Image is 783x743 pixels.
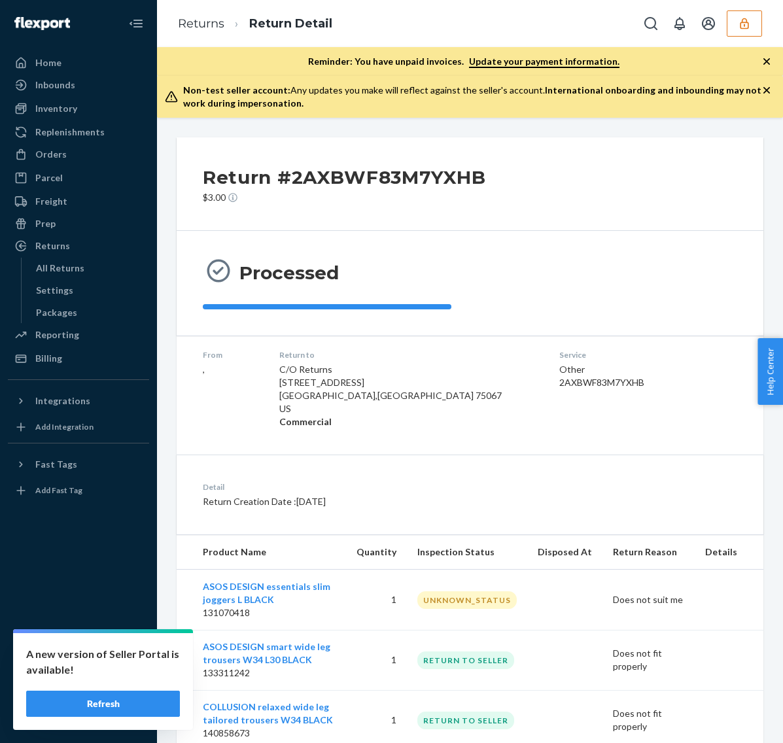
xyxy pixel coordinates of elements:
[177,535,346,570] th: Product Name
[35,239,70,252] div: Returns
[279,416,332,427] strong: Commercial
[8,98,149,119] a: Inventory
[183,84,290,95] span: Non-test seller account:
[203,606,336,619] p: 131070418
[203,349,258,360] dt: From
[203,641,330,665] a: ASOS DESIGN smart wide leg trousers W34 L30 BLACK
[8,348,149,369] a: Billing
[203,727,336,740] p: 140858673
[602,535,695,570] th: Return Reason
[35,485,82,496] div: Add Fast Tag
[183,84,762,110] div: Any updates you make will reflect against the seller's account.
[417,651,514,669] div: RETURN TO SELLER
[35,171,63,184] div: Parcel
[8,122,149,143] a: Replenishments
[203,495,532,508] p: Return Creation Date : [DATE]
[613,707,684,733] p: Does not fit properly
[8,662,149,683] a: Talk to Support
[239,261,339,285] h3: Processed
[308,55,619,68] p: Reminder: You have unpaid invoices.
[35,458,77,471] div: Fast Tags
[417,712,514,729] div: RETURN TO SELLER
[469,56,619,68] a: Update your payment information.
[26,646,180,678] p: A new version of Seller Portal is available!
[203,481,532,492] dt: Detail
[35,328,79,341] div: Reporting
[14,17,70,30] img: Flexport logo
[8,144,149,165] a: Orders
[346,535,407,570] th: Quantity
[203,666,336,680] p: 133311242
[8,191,149,212] a: Freight
[279,402,538,415] p: US
[559,349,680,360] dt: Service
[279,349,538,360] dt: Return to
[35,126,105,139] div: Replenishments
[29,302,150,323] a: Packages
[35,148,67,161] div: Orders
[35,56,61,69] div: Home
[8,417,149,438] a: Add Integration
[167,5,343,43] ol: breadcrumbs
[695,10,722,37] button: Open account menu
[35,78,75,92] div: Inbounds
[203,581,330,605] a: ASOS DESIGN essentials slim joggers L BLACK
[178,16,224,31] a: Returns
[8,480,149,501] a: Add Fast Tag
[559,376,680,389] div: 2AXBWF83M7YXHB
[8,167,149,188] a: Parcel
[26,691,180,717] button: Refresh
[35,195,67,208] div: Freight
[123,10,149,37] button: Close Navigation
[203,191,485,204] p: $3.00
[8,324,149,345] a: Reporting
[249,16,332,31] a: Return Detail
[695,535,763,570] th: Details
[35,352,62,365] div: Billing
[279,363,538,376] p: C/O Returns
[8,454,149,475] button: Fast Tags
[203,164,485,191] h2: Return #2AXBWF83M7YXHB
[8,684,149,705] a: Help Center
[8,52,149,73] a: Home
[757,338,783,405] button: Help Center
[527,535,602,570] th: Disposed At
[346,570,407,631] td: 1
[417,591,517,609] div: UNKNOWN_STATUS
[407,535,527,570] th: Inspection Status
[35,217,56,230] div: Prep
[8,640,149,661] a: Settings
[8,235,149,256] a: Returns
[8,706,149,727] button: Give Feedback
[29,280,150,301] a: Settings
[8,390,149,411] button: Integrations
[8,75,149,95] a: Inbounds
[35,102,77,115] div: Inventory
[346,630,407,690] td: 1
[36,306,77,319] div: Packages
[613,647,684,673] p: Does not fit properly
[29,258,150,279] a: All Returns
[667,10,693,37] button: Open notifications
[279,376,538,389] p: [STREET_ADDRESS]
[8,213,149,234] a: Prep
[35,421,94,432] div: Add Integration
[613,593,684,606] p: Does not suit me
[203,701,333,725] a: COLLUSION relaxed wide leg tailored trousers W34 BLACK
[36,262,84,275] div: All Returns
[203,364,205,375] span: ,
[35,394,90,407] div: Integrations
[36,284,73,297] div: Settings
[638,10,664,37] button: Open Search Box
[559,364,585,375] span: Other
[279,389,538,402] p: [GEOGRAPHIC_DATA] , [GEOGRAPHIC_DATA] 75067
